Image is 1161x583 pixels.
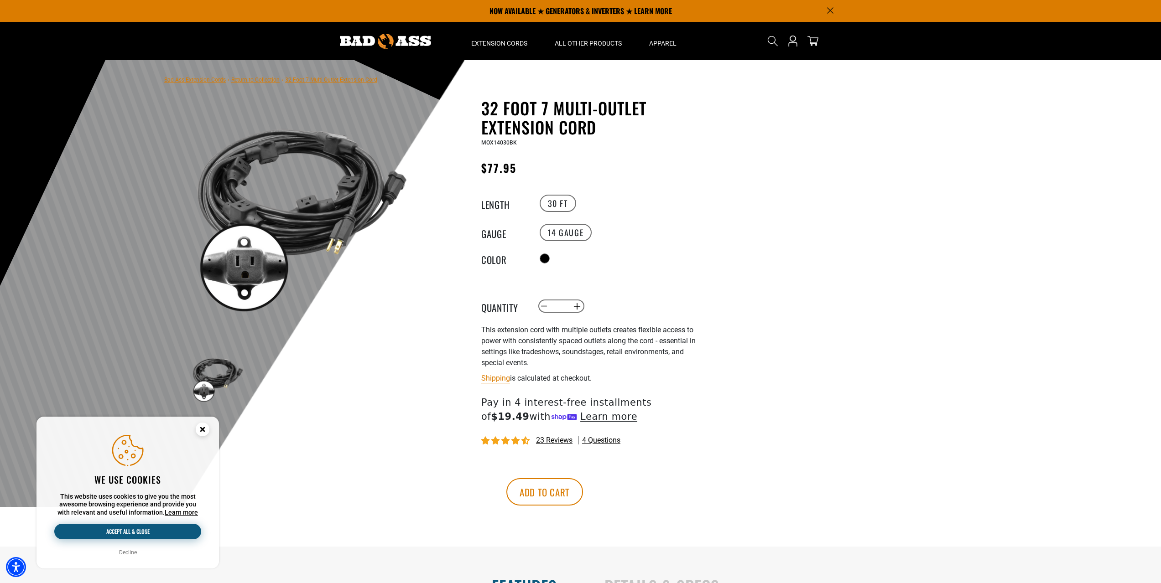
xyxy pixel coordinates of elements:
summary: Extension Cords [458,22,541,60]
a: This website uses cookies to give you the most awesome browsing experience and provide you with r... [165,509,198,516]
a: Return to Collection [231,77,280,83]
span: MOX14030BK [481,139,517,146]
h2: We use cookies [54,474,201,485]
summary: All Other Products [541,22,635,60]
div: is calculated at checkout. [481,372,705,384]
span: 23 reviews [536,436,573,444]
legend: Length [481,197,527,209]
span: All Other Products [555,39,622,47]
span: $77.95 [481,160,516,176]
a: Open this option [786,22,800,60]
img: Bad Ass Extension Cords [340,34,431,49]
nav: breadcrumbs [164,74,377,85]
a: Bad Ass Extension Cords [164,77,226,83]
a: cart [806,36,820,46]
span: 4 questions [582,435,620,445]
label: 30 FT [540,195,576,212]
label: 14 Gauge [540,224,592,241]
h1: 32 Foot 7 Multi-Outlet Extension Cord [481,98,705,137]
span: 4.74 stars [481,437,531,445]
div: Accessibility Menu [6,557,26,577]
legend: Gauge [481,227,527,238]
img: black [191,100,411,320]
span: › [228,77,229,83]
span: Apparel [649,39,677,47]
span: This extension cord with multiple outlets creates flexible access to power with consistently spac... [481,325,696,367]
p: This website uses cookies to give you the most awesome browsing experience and provide you with r... [54,493,201,517]
button: Accept all & close [54,524,201,539]
span: › [281,77,283,83]
span: Extension Cords [471,39,527,47]
img: black [191,351,244,404]
legend: Color [481,253,527,264]
button: Decline [116,548,140,557]
button: Close this option [186,417,219,445]
a: Shipping [481,374,510,382]
button: Add to cart [506,478,583,506]
summary: Search [765,34,780,48]
aside: Cookie Consent [36,417,219,569]
summary: Apparel [635,22,690,60]
span: 32 Foot 7 Multi-Outlet Extension Cord [285,77,377,83]
label: Quantity [481,300,527,312]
